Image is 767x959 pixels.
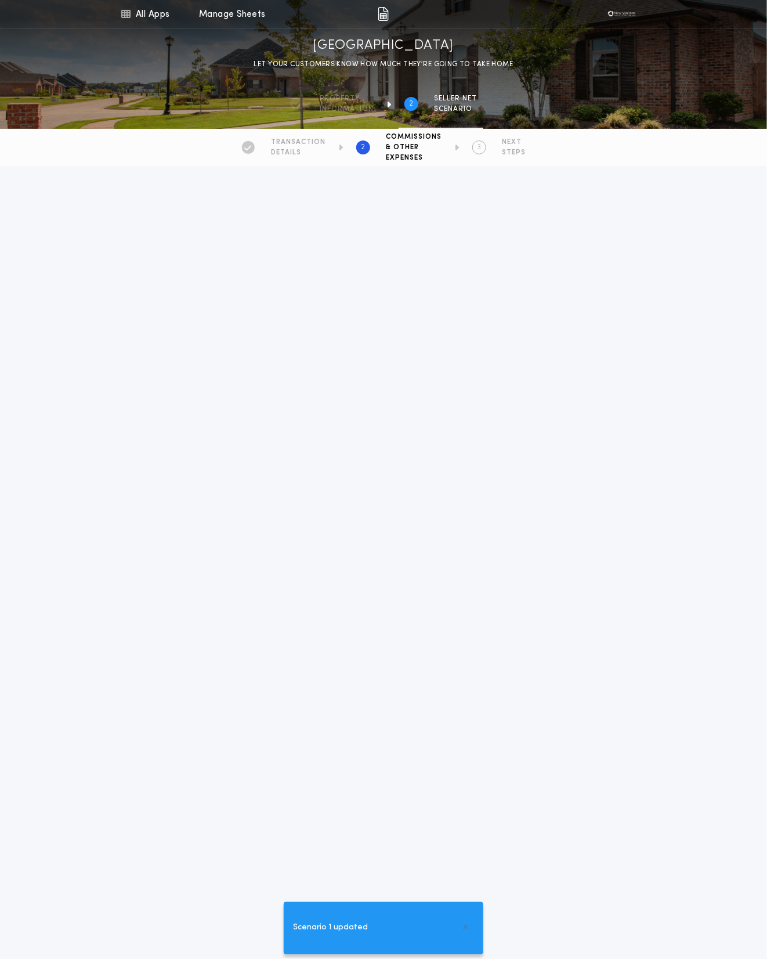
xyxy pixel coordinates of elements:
span: Scenario 1 updated [293,922,368,935]
img: vs-icon [605,8,639,20]
span: Property [320,94,374,103]
span: NEXT [502,138,526,147]
h2: 3 [477,143,481,152]
span: COMMISSIONS [386,132,442,142]
span: & OTHER [386,143,442,152]
span: SELLER NET [435,94,477,103]
h1: [GEOGRAPHIC_DATA] [313,37,454,55]
span: SCENARIO [435,104,477,114]
span: STEPS [502,148,526,157]
h2: 2 [361,143,365,152]
img: img [378,7,389,21]
span: EXPENSES [386,153,442,163]
span: information [320,104,374,114]
p: LET YOUR CUSTOMERS KNOW HOW MUCH THEY’RE GOING TO TAKE HOME [254,59,513,70]
span: TRANSACTION [272,138,326,147]
span: DETAILS [272,148,326,157]
h2: 2 [409,99,413,109]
